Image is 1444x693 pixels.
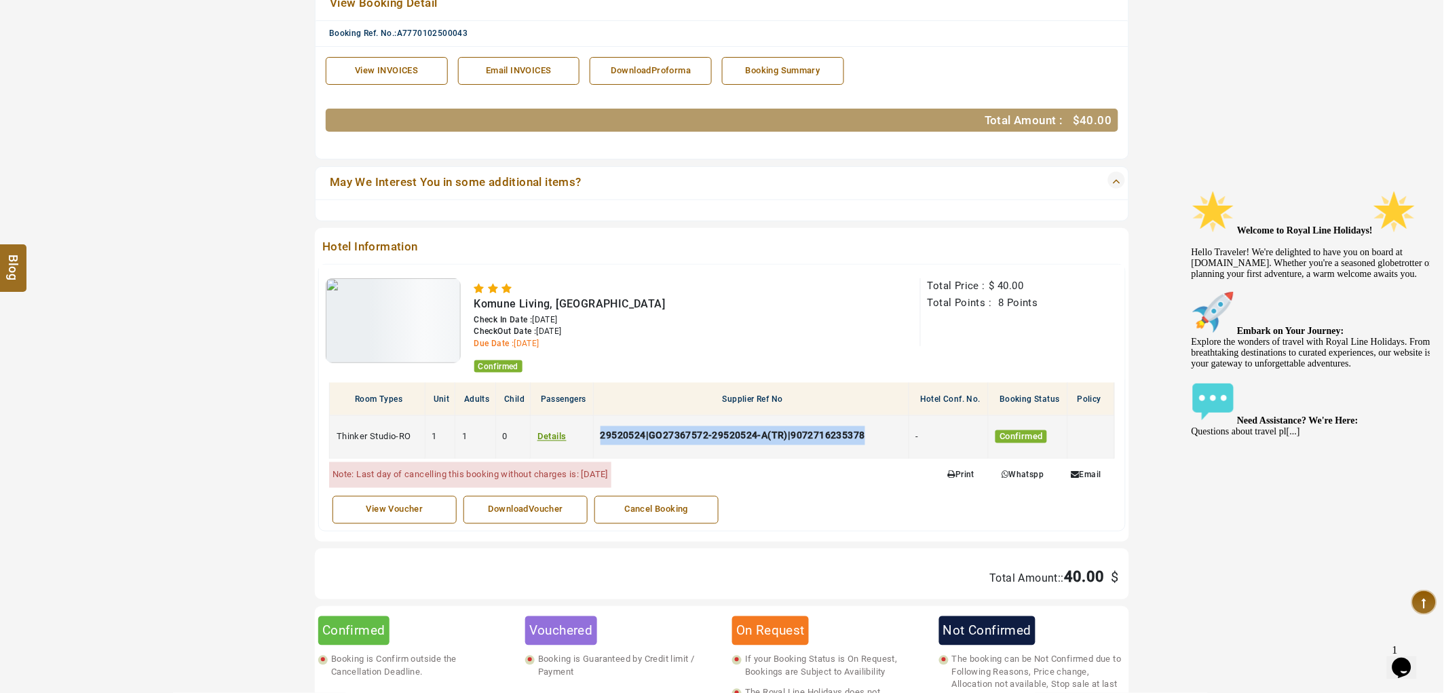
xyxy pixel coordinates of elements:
th: Child [495,383,530,416]
span: Check In Date : [474,315,533,324]
span: Komune Living, [GEOGRAPHIC_DATA] [474,297,666,310]
a: Print [938,466,985,485]
a: Email [1061,466,1111,485]
span: 1 [462,432,467,442]
div: View INVOICES [333,64,440,77]
span: Blog [5,255,22,267]
span: Total Amount:: [990,572,1065,584]
div: Not Confirmed [939,616,1035,645]
span: 1 [432,432,437,442]
span: [DATE] [514,339,539,348]
span: Whatspp [1002,470,1044,480]
strong: Need Assistance? We're Here: [52,231,172,241]
span: 8 Points [999,297,1038,309]
iframe: chat widget [1387,639,1430,679]
span: $ [989,280,994,292]
span: [DATE] [533,315,558,324]
span: Booking is Guaranteed by Credit limit / Payment [535,654,712,679]
span: - [916,432,919,442]
img: :rocket: [5,106,49,149]
span: A7770102500043 [397,29,468,38]
th: Hotel Conf. No. [909,383,988,416]
div: View Voucher [340,504,449,517]
div: Confirmed [318,616,389,645]
img: :star2: [5,5,49,49]
div: 🌟 Welcome to Royal Line Holidays!🌟Hello Traveler! We're delighted to have you on board at [DOMAIN... [5,5,250,252]
th: Room Types [330,383,425,416]
span: Total Points : [928,297,992,309]
th: Supplier Ref No [593,383,909,416]
span: Total Price : [928,280,985,292]
span: Confirmed [995,430,1047,443]
th: Booking Status [989,383,1068,416]
a: Email INVOICES [458,57,580,85]
a: May We Interest You in some additional items? [326,174,1039,193]
span: 40.00 [998,280,1024,292]
th: Passengers [530,383,593,416]
span: CheckOut Date : [474,326,537,336]
span: Total Amount : [985,113,1063,127]
span: Booking is Confirm outside the Cancellation Deadline. [328,654,505,679]
span: $ [1073,113,1080,127]
div: 29520524|GO27367572-29520524-A(TR)|9072716235378 [601,426,872,448]
span: Hotel Information [318,238,1045,257]
a: View Voucher [332,496,457,524]
div: Cancel Booking [602,504,711,517]
a: Details [537,432,567,442]
a: DownloadProforma [590,57,712,85]
span: 40.00 [1064,568,1105,585]
strong: Welcome to Royal Line Holidays! [52,41,231,51]
th: Adults [455,383,495,416]
span: [DATE] [537,326,562,336]
div: Booking Summary [729,64,837,77]
span: Due Date : [474,339,514,348]
a: Whatspp [991,466,1054,485]
img: hwEpNkDu_07f1fbb64f9772a2379ff1961e307bb4.jpg [326,278,461,363]
div: Vouchered [525,616,597,645]
span: Email [1071,470,1101,480]
span: $ [1108,569,1119,585]
a: DownloadVoucher [463,496,588,524]
img: :star2: [187,5,230,49]
a: Booking Summary [722,57,844,85]
div: On Request [732,616,809,645]
iframe: chat widget [1186,185,1430,632]
span: 40.00 [1080,113,1112,127]
span: Hello Traveler! We're delighted to have you on board at [DOMAIN_NAME]. Whether you're a seasoned ... [5,41,247,252]
img: :speech_balloon: [5,195,49,239]
a: Cancel Booking [594,496,719,524]
span: If your Booking Status is On Request, Bookings are Subject to Availibility [742,654,919,679]
strong: Embark on Your Journey: [52,141,159,151]
span: Confirmed [474,360,523,373]
div: DownloadVoucher [471,504,580,517]
div: Booking Ref. No.: [329,28,1125,39]
span: Policy [1078,394,1101,404]
span: Thinker Studio-RO [337,432,411,442]
span: 0 [503,432,508,442]
span: Note: Last day of cancelling this booking without charges is: [DATE] [332,470,608,480]
span: Print [948,470,974,480]
a: View INVOICES [326,57,448,85]
th: Unit [425,383,455,416]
